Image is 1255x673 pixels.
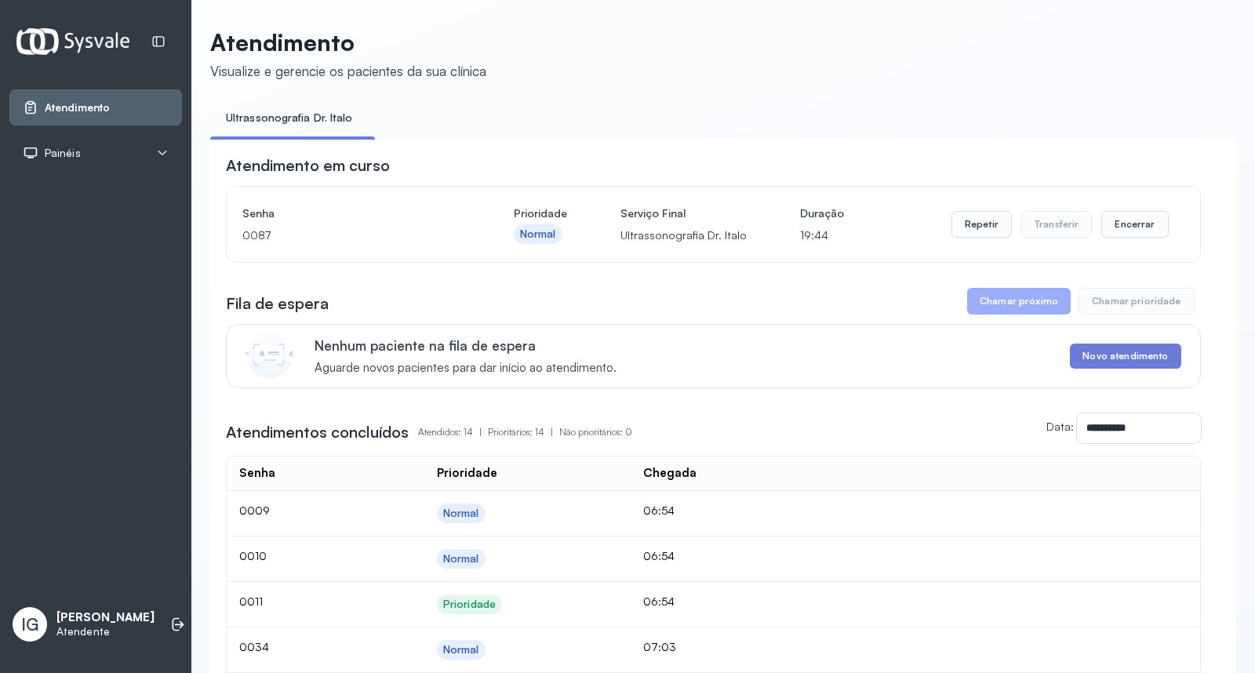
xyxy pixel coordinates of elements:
[226,293,329,315] h3: Fila de espera
[418,421,488,443] p: Atendidos: 14
[800,224,844,246] p: 19:44
[210,105,369,131] a: Ultrassonografia Dr. Italo
[443,643,479,657] div: Normal
[210,28,486,56] p: Atendimento
[443,552,479,566] div: Normal
[520,227,556,241] div: Normal
[443,507,479,520] div: Normal
[479,426,482,438] span: |
[239,504,270,517] span: 0009
[56,625,155,638] p: Atendente
[315,337,617,354] p: Nenhum paciente na fila de espera
[643,595,675,608] span: 06:54
[951,211,1012,238] button: Repetir
[45,101,110,115] span: Atendimento
[620,224,747,246] p: Ultrassonografia Dr. Italo
[967,288,1071,315] button: Chamar próximo
[239,466,275,481] div: Senha
[56,610,155,625] p: [PERSON_NAME]
[242,202,460,224] h4: Senha
[1046,420,1074,433] label: Data:
[551,426,553,438] span: |
[1021,211,1093,238] button: Transferir
[45,147,81,160] span: Painéis
[226,421,409,443] h3: Atendimentos concluídos
[643,549,675,562] span: 06:54
[226,155,390,176] h3: Atendimento em curso
[1079,288,1195,315] button: Chamar prioridade
[239,595,263,608] span: 0011
[643,466,697,481] div: Chegada
[1101,211,1168,238] button: Encerrar
[242,224,460,246] p: 0087
[488,421,559,443] p: Prioritários: 14
[514,202,567,224] h4: Prioridade
[559,421,632,443] p: Não prioritários: 0
[1070,344,1180,369] button: Novo atendimento
[620,202,747,224] h4: Serviço Final
[246,331,293,378] img: Imagem de CalloutCard
[239,549,267,562] span: 0010
[443,598,496,611] div: Prioridade
[23,100,169,115] a: Atendimento
[315,361,617,376] span: Aguarde novos pacientes para dar início ao atendimento.
[800,202,844,224] h4: Duração
[239,640,269,653] span: 0034
[210,63,486,79] div: Visualize e gerencie os pacientes da sua clínica
[643,504,675,517] span: 06:54
[437,466,497,481] div: Prioridade
[16,28,129,54] img: Logotipo do estabelecimento
[643,640,676,653] span: 07:03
